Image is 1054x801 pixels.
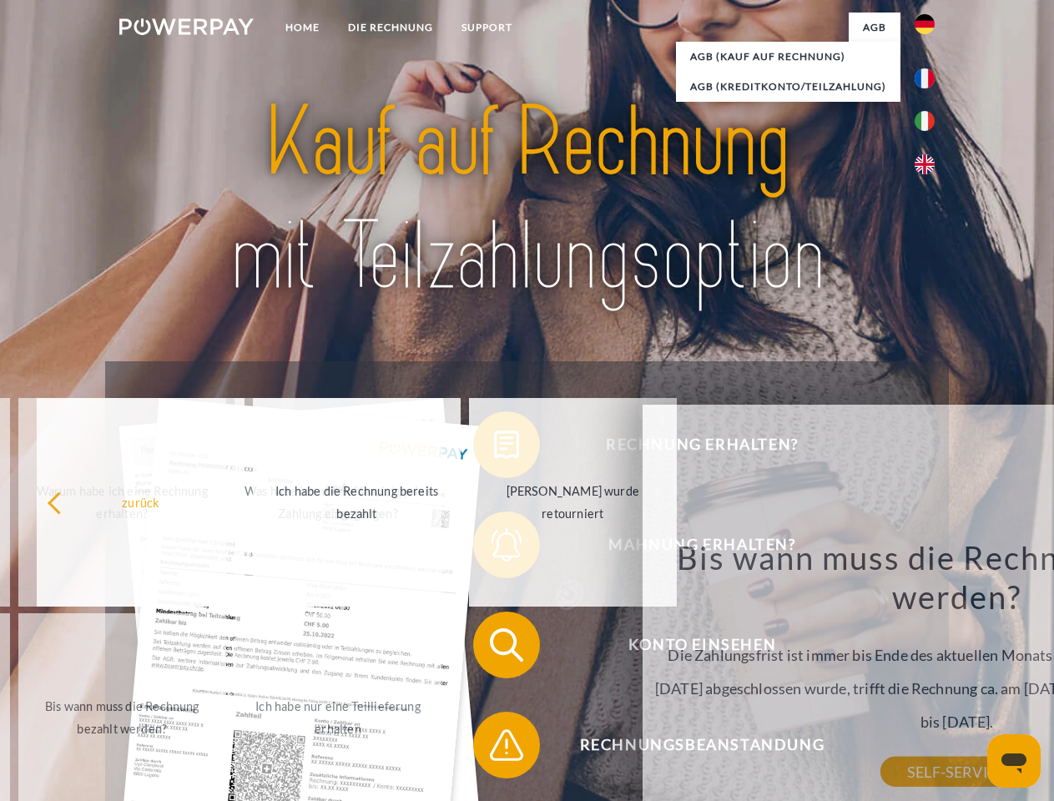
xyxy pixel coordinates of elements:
[334,13,447,43] a: DIE RECHNUNG
[987,734,1041,788] iframe: Schaltfläche zum Öffnen des Messaging-Fensters
[486,724,527,766] img: qb_warning.svg
[915,154,935,174] img: en
[915,14,935,34] img: de
[849,13,900,43] a: agb
[915,111,935,131] img: it
[47,491,235,513] div: zurück
[119,18,254,35] img: logo-powerpay-white.svg
[473,712,907,778] button: Rechnungsbeanstandung
[676,42,900,72] a: AGB (Kauf auf Rechnung)
[271,13,334,43] a: Home
[473,612,907,678] button: Konto einsehen
[447,13,527,43] a: SUPPORT
[263,480,451,525] div: Ich habe die Rechnung bereits bezahlt
[880,757,1033,787] a: SELF-SERVICE
[676,72,900,102] a: AGB (Kreditkonto/Teilzahlung)
[28,695,216,740] div: Bis wann muss die Rechnung bezahlt werden?
[486,624,527,666] img: qb_search.svg
[159,80,895,320] img: title-powerpay_de.svg
[915,68,935,88] img: fr
[245,695,432,740] div: Ich habe nur eine Teillieferung erhalten
[479,480,667,525] div: [PERSON_NAME] wurde retourniert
